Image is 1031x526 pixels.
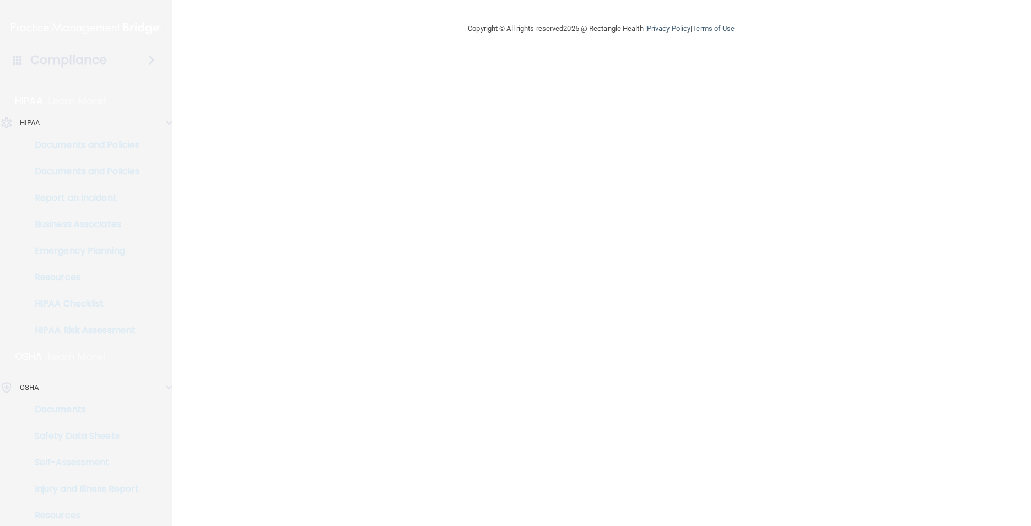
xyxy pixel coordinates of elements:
[48,350,106,363] p: Learn More!
[15,94,43,108] p: HIPAA
[7,272,158,283] p: Resources
[7,431,158,442] p: Safety Data Sheets
[7,510,158,521] p: Resources
[30,52,107,68] h4: Compliance
[15,350,42,363] p: OSHA
[7,245,158,256] p: Emergency Planning
[7,166,158,177] p: Documents and Policies
[7,219,158,230] p: Business Associates
[7,139,158,151] p: Documents and Policies
[20,381,39,394] p: OSHA
[7,404,158,415] p: Documents
[48,94,107,108] p: Learn More!
[7,325,158,336] p: HIPAA Risk Assessment
[11,17,161,39] img: PMB logo
[692,24,735,33] a: Terms of Use
[7,484,158,495] p: Injury and Illness Report
[400,11,802,46] div: Copyright © All rights reserved 2025 @ Rectangle Health | |
[7,298,158,309] p: HIPAA Checklist
[7,457,158,468] p: Self-Assessment
[7,192,158,203] p: Report an Incident
[647,24,690,33] a: Privacy Policy
[20,116,40,130] p: HIPAA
